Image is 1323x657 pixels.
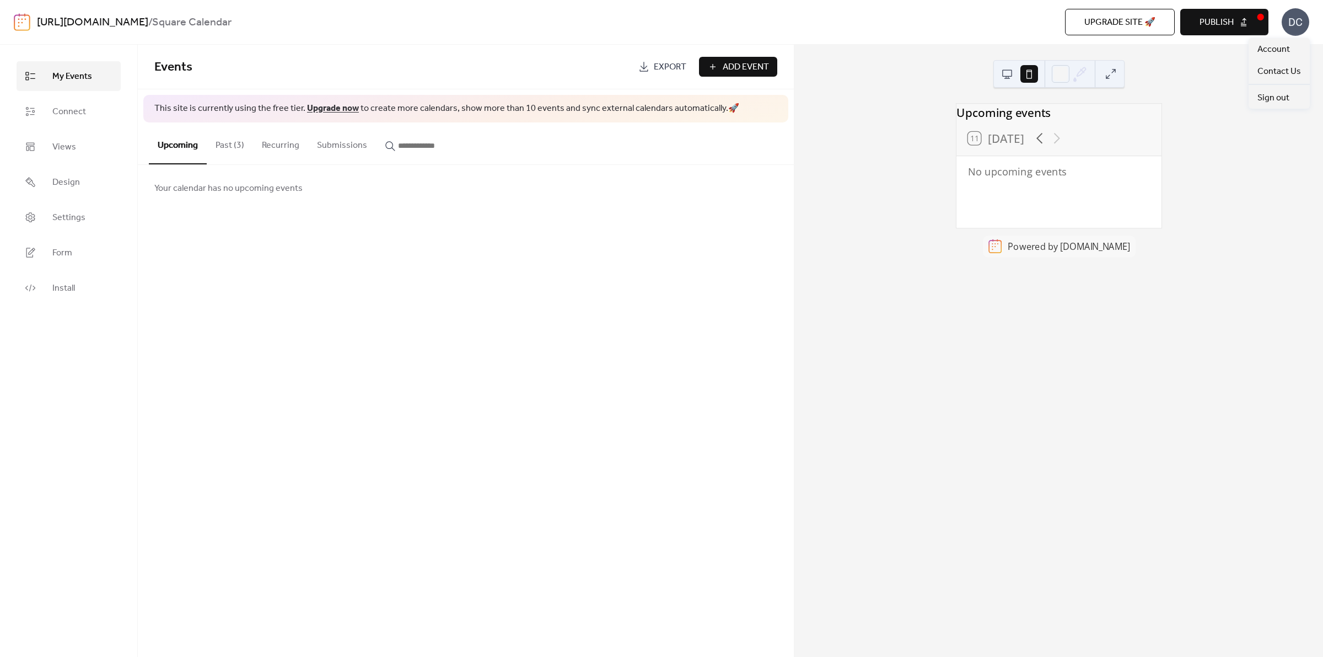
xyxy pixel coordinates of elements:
[52,105,86,119] span: Connect
[17,238,121,268] a: Form
[1249,38,1310,60] a: Account
[17,132,121,162] a: Views
[1065,9,1175,35] button: Upgrade site 🚀
[307,100,359,117] a: Upgrade now
[630,57,695,77] a: Export
[967,165,1149,179] div: No upcoming events
[52,211,85,225] span: Settings
[1257,92,1289,105] span: Sign out
[956,104,1161,121] div: Upcoming events
[148,12,152,33] b: /
[17,167,121,197] a: Design
[14,13,30,31] img: logo
[17,202,121,232] a: Settings
[1060,240,1130,252] a: [DOMAIN_NAME]
[253,122,308,163] button: Recurring
[1200,16,1234,29] span: Publish
[154,182,303,195] span: Your calendar has no upcoming events
[154,55,192,79] span: Events
[37,12,148,33] a: [URL][DOMAIN_NAME]
[17,97,121,126] a: Connect
[52,176,80,189] span: Design
[152,12,232,33] b: Square Calendar
[1180,9,1268,35] button: Publish
[207,122,253,163] button: Past (3)
[52,141,76,154] span: Views
[154,103,739,115] span: This site is currently using the free tier. to create more calendars, show more than 10 events an...
[723,61,769,74] span: Add Event
[1008,240,1130,252] div: Powered by
[699,57,777,77] button: Add Event
[17,61,121,91] a: My Events
[52,247,72,260] span: Form
[1257,43,1290,56] span: Account
[1249,60,1310,82] a: Contact Us
[52,70,92,83] span: My Events
[17,273,121,303] a: Install
[52,282,75,295] span: Install
[1282,8,1309,36] div: DC
[308,122,376,163] button: Submissions
[1084,16,1155,29] span: Upgrade site 🚀
[1257,65,1301,78] span: Contact Us
[149,122,207,164] button: Upcoming
[654,61,686,74] span: Export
